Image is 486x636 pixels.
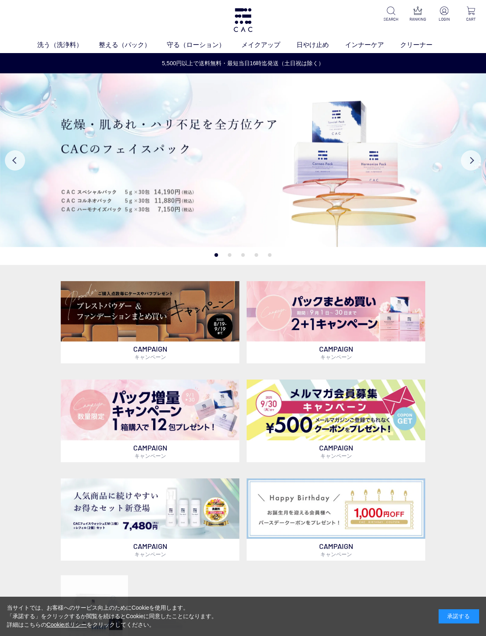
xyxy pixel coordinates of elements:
p: SEARCH [382,16,399,22]
a: 5,500円以上で送料無料・最短当日16時迄発送（土日祝は除く） [0,59,486,68]
a: フェイスウォッシュ＋レフィル2個セット フェイスウォッシュ＋レフィル2個セット CAMPAIGNキャンペーン [61,478,239,561]
button: Previous [5,150,25,171]
p: CART [463,16,480,22]
button: 4 of 5 [255,253,258,257]
span: キャンペーン [320,551,352,557]
a: メルマガ会員募集 メルマガ会員募集 CAMPAIGNキャンペーン [247,380,425,462]
a: 守る（ローション） [167,40,241,50]
div: 当サイトでは、お客様へのサービス向上のためにCookieを使用します。 「承諾する」をクリックするか閲覧を続けるとCookieに同意したことになります。 詳細はこちらの をクリックしてください。 [7,604,217,629]
a: ベースメイクキャンペーン ベースメイクキャンペーン CAMPAIGNキャンペーン [61,281,239,364]
p: CAMPAIGN [247,440,425,462]
a: SEARCH [382,6,399,22]
p: CAMPAIGN [61,341,239,363]
p: CAMPAIGN [247,539,425,561]
span: キャンペーン [134,551,166,557]
a: 整える（パック） [99,40,167,50]
p: RANKING [409,16,426,22]
a: 日やけ止め [296,40,345,50]
a: パック増量キャンペーン パック増量キャンペーン CAMPAIGNキャンペーン [61,380,239,462]
a: RANKING [409,6,426,22]
button: 3 of 5 [241,253,245,257]
a: CART [463,6,480,22]
span: キャンペーン [134,452,166,459]
img: パック増量キャンペーン [61,380,239,440]
span: キャンペーン [134,354,166,360]
a: バースデークーポン バースデークーポン CAMPAIGNキャンペーン [247,478,425,561]
span: キャンペーン [320,452,352,459]
img: バースデークーポン [247,478,425,539]
button: 5 of 5 [268,253,272,257]
button: Next [461,150,481,171]
button: 1 of 5 [215,253,218,257]
img: フェイスウォッシュ＋レフィル2個セット [61,478,239,539]
img: ベースメイクキャンペーン [61,281,239,342]
a: クリーナー [400,40,449,50]
div: 承諾する [439,609,479,623]
span: キャンペーン [320,354,352,360]
p: CAMPAIGN [61,539,239,561]
button: 2 of 5 [228,253,232,257]
a: 洗う（洗浄料） [37,40,99,50]
a: メイクアップ [241,40,296,50]
a: LOGIN [436,6,453,22]
a: インナーケア [345,40,400,50]
img: メルマガ会員募集 [247,380,425,440]
a: Cookieポリシー [47,621,87,628]
a: パックキャンペーン2+1 パックキャンペーン2+1 CAMPAIGNキャンペーン [247,281,425,364]
img: パックキャンペーン2+1 [247,281,425,342]
p: LOGIN [436,16,453,22]
p: CAMPAIGN [247,341,425,363]
p: CAMPAIGN [61,440,239,462]
img: logo [232,8,254,32]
